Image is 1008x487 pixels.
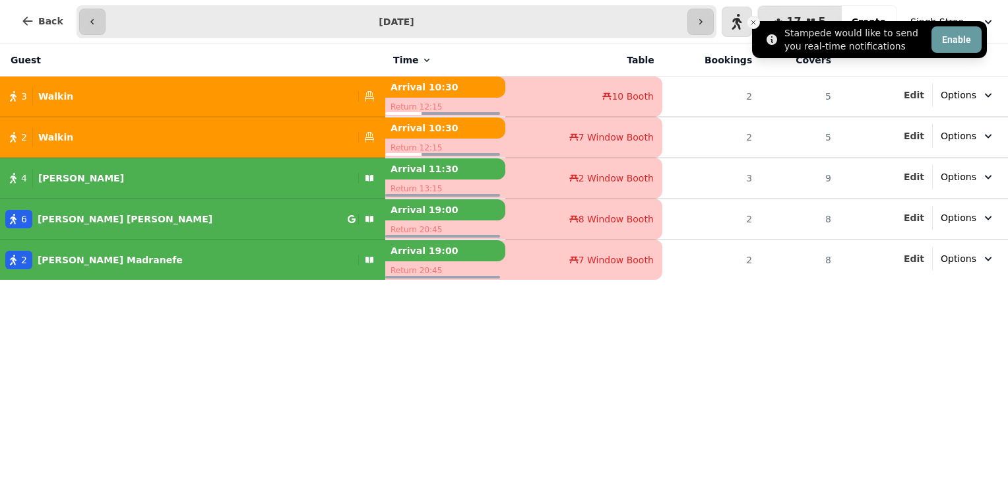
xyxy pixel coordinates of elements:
[385,261,505,280] p: Return 20:45
[662,199,760,240] td: 2
[21,212,27,226] span: 6
[904,129,924,143] button: Edit
[612,90,653,103] span: 10 Booth
[662,240,760,280] td: 2
[385,98,505,116] p: Return 12:15
[941,129,976,143] span: Options
[784,26,926,53] div: Stampede would like to send you real-time notifications
[941,88,976,102] span: Options
[385,179,505,198] p: Return 13:15
[579,131,654,144] span: 7 Window Booth
[38,16,63,26] span: Back
[902,10,1003,34] button: Singh Street Bruntsfield
[758,6,841,38] button: 175
[579,253,654,267] span: 7 Window Booth
[904,170,924,183] button: Edit
[393,53,431,67] button: Time
[21,90,27,103] span: 3
[941,170,976,183] span: Options
[931,26,982,53] button: Enable
[385,220,505,239] p: Return 20:45
[393,53,418,67] span: Time
[662,158,760,199] td: 3
[385,240,505,261] p: Arrival 19:00
[904,254,924,263] span: Edit
[941,211,976,224] span: Options
[904,90,924,100] span: Edit
[941,252,976,265] span: Options
[904,211,924,224] button: Edit
[38,90,73,103] p: Walkin
[904,172,924,181] span: Edit
[385,199,505,220] p: Arrival 19:00
[579,212,654,226] span: 8 Window Booth
[38,131,73,144] p: Walkin
[933,206,1003,230] button: Options
[760,240,839,280] td: 8
[385,77,505,98] p: Arrival 10:30
[21,172,27,185] span: 4
[385,158,505,179] p: Arrival 11:30
[904,88,924,102] button: Edit
[933,165,1003,189] button: Options
[21,253,27,267] span: 2
[21,131,27,144] span: 2
[760,117,839,158] td: 5
[904,131,924,141] span: Edit
[38,172,124,185] p: [PERSON_NAME]
[505,44,662,77] th: Table
[662,44,760,77] th: Bookings
[385,139,505,157] p: Return 12:15
[662,77,760,117] td: 2
[760,77,839,117] td: 5
[904,252,924,265] button: Edit
[747,16,760,29] button: Close toast
[760,44,839,77] th: Covers
[933,124,1003,148] button: Options
[38,253,183,267] p: [PERSON_NAME] Madranefe
[760,199,839,240] td: 8
[385,117,505,139] p: Arrival 10:30
[933,247,1003,271] button: Options
[38,212,212,226] p: [PERSON_NAME] [PERSON_NAME]
[933,83,1003,107] button: Options
[579,172,654,185] span: 2 Window Booth
[662,117,760,158] td: 2
[11,5,74,37] button: Back
[841,6,897,38] button: Create
[760,158,839,199] td: 9
[904,213,924,222] span: Edit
